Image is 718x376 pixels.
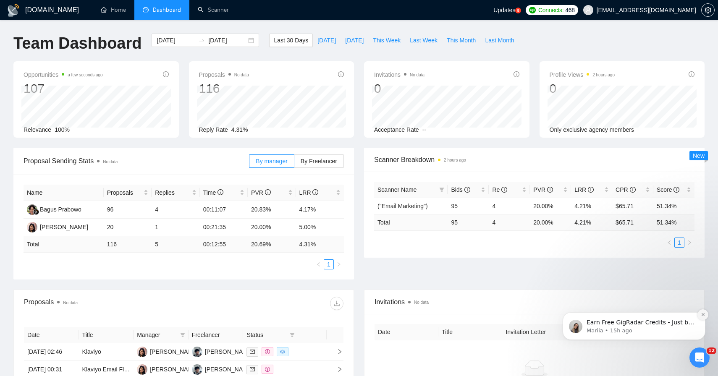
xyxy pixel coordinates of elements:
[248,201,296,219] td: 20.83%
[200,236,248,253] td: 00:12:55
[410,73,425,77] span: No data
[27,204,37,215] img: BP
[208,36,246,45] input: End date
[689,347,710,368] iframe: Intercom live chat
[314,259,324,269] li: Previous Page
[630,187,636,193] span: info-circle
[24,70,103,80] span: Opportunities
[448,198,489,214] td: 95
[101,6,126,13] a: homeHome
[447,36,476,45] span: This Month
[653,214,694,230] td: 51.34 %
[288,329,296,341] span: filter
[27,223,88,230] a: KL[PERSON_NAME]
[530,198,571,214] td: 20.00%
[198,37,205,44] span: to
[24,126,51,133] span: Relevance
[405,34,442,47] button: Last Week
[464,187,470,193] span: info-circle
[137,330,177,339] span: Manager
[199,126,228,133] span: Reply Rate
[657,186,679,193] span: Score
[104,236,152,253] td: 116
[550,126,634,133] span: Only exclusive agency members
[180,332,185,337] span: filter
[192,366,253,372] a: VJ[PERSON_NAME]
[517,9,519,13] text: 5
[299,189,319,196] span: LRR
[330,349,343,355] span: right
[152,236,199,253] td: 5
[152,201,199,219] td: 4
[27,222,37,232] img: KL
[137,364,147,375] img: KL
[588,187,594,193] span: info-circle
[40,205,81,214] div: Bagus Prabowo
[248,219,296,236] td: 20.00%
[667,240,672,245] span: left
[150,347,198,356] div: [PERSON_NAME]
[687,240,692,245] span: right
[150,365,198,374] div: [PERSON_NAME]
[664,238,674,248] li: Previous Page
[24,185,104,201] th: Name
[674,238,684,248] li: 1
[530,214,571,230] td: 20.00 %
[251,189,271,196] span: PVR
[198,37,205,44] span: swap-right
[274,36,308,45] span: Last 30 Days
[107,188,142,197] span: Proposals
[37,59,145,68] p: Earn Free GigRadar Credits - Just by Sharing Your Story! 💬 Want more credits for sending proposal...
[324,259,334,269] li: 1
[79,343,134,361] td: Klaviyo
[7,4,20,17] img: logo
[410,36,438,45] span: Last Week
[444,158,466,162] time: 2 hours ago
[374,81,425,97] div: 0
[592,73,615,77] time: 2 hours ago
[134,327,189,343] th: Manager
[414,300,429,305] span: No data
[338,71,344,77] span: info-circle
[217,189,223,195] span: info-circle
[82,348,101,355] a: Klaviyo
[256,158,287,164] span: By manager
[246,330,286,339] span: Status
[199,81,249,97] div: 116
[422,126,426,133] span: --
[529,7,536,13] img: upwork-logo.png
[296,219,344,236] td: 5.00%
[192,364,202,375] img: VJ
[231,126,248,133] span: 4.31%
[199,70,249,80] span: Proposals
[205,365,253,374] div: [PERSON_NAME]
[248,236,296,253] td: 20.69 %
[147,50,158,61] button: Dismiss notification
[374,70,425,80] span: Invitations
[375,324,438,340] th: Date
[330,300,343,307] span: download
[205,347,253,356] div: [PERSON_NAME]
[250,367,255,372] span: mail
[316,262,321,267] span: left
[585,7,591,13] span: user
[334,259,344,269] li: Next Page
[707,347,716,354] span: 12
[565,5,574,15] span: 468
[13,53,155,81] div: message notification from Mariia, 15h ago. Earn Free GigRadar Credits - Just by Sharing Your Stor...
[377,203,428,209] a: ("Email Marketing")
[269,34,313,47] button: Last 30 Days
[550,259,718,353] iframe: To enrich screen reader interactions, please activate Accessibility in Grammarly extension settings
[152,185,199,201] th: Replies
[368,34,405,47] button: This Week
[104,219,152,236] td: 20
[448,214,489,230] td: 95
[24,81,103,97] div: 107
[82,366,212,373] a: Klaviyo Email Flow Builder for E-commerce Brand
[702,7,714,13] span: setting
[296,236,344,253] td: 4.31 %
[153,6,181,13] span: Dashboard
[345,36,364,45] span: [DATE]
[189,327,244,343] th: Freelancer
[137,347,147,357] img: KL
